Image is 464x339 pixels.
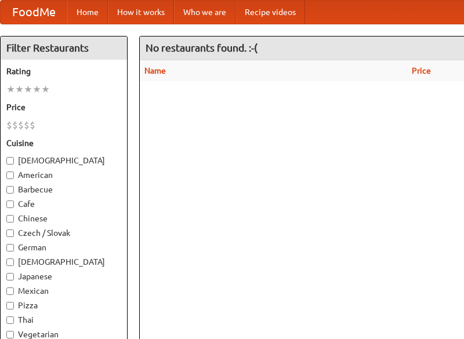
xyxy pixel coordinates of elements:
li: ★ [6,83,15,96]
label: Barbecue [6,184,121,195]
label: [DEMOGRAPHIC_DATA] [6,256,121,268]
input: Cafe [6,201,14,208]
a: Name [144,66,166,75]
label: Czech / Slovak [6,227,121,239]
a: FoodMe [1,1,67,24]
ng-pluralize: No restaurants found. :-( [146,42,258,53]
li: $ [6,119,12,132]
input: German [6,244,14,251]
li: ★ [32,83,41,96]
label: Pizza [6,300,121,311]
a: Who we are [174,1,235,24]
h4: Filter Restaurants [1,37,127,60]
a: Recipe videos [235,1,305,24]
input: Thai [6,316,14,324]
input: Czech / Slovak [6,229,14,237]
li: ★ [24,83,32,96]
label: Chinese [6,213,121,224]
input: Mexican [6,287,14,295]
label: Japanese [6,271,121,282]
label: German [6,242,121,253]
input: Pizza [6,302,14,309]
label: Cafe [6,198,121,210]
h5: Rating [6,65,121,77]
input: Vegetarian [6,331,14,338]
a: How it works [108,1,174,24]
li: $ [30,119,35,132]
label: Mexican [6,285,121,297]
input: Japanese [6,273,14,280]
a: Home [67,1,108,24]
h5: Price [6,101,121,113]
input: [DEMOGRAPHIC_DATA] [6,157,14,165]
input: [DEMOGRAPHIC_DATA] [6,258,14,266]
li: ★ [41,83,50,96]
li: $ [24,119,30,132]
input: American [6,172,14,179]
label: American [6,169,121,181]
a: Price [412,66,431,75]
h5: Cuisine [6,137,121,149]
input: Barbecue [6,186,14,194]
li: $ [12,119,18,132]
label: [DEMOGRAPHIC_DATA] [6,155,121,166]
li: ★ [15,83,24,96]
input: Chinese [6,215,14,223]
li: $ [18,119,24,132]
label: Thai [6,314,121,326]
